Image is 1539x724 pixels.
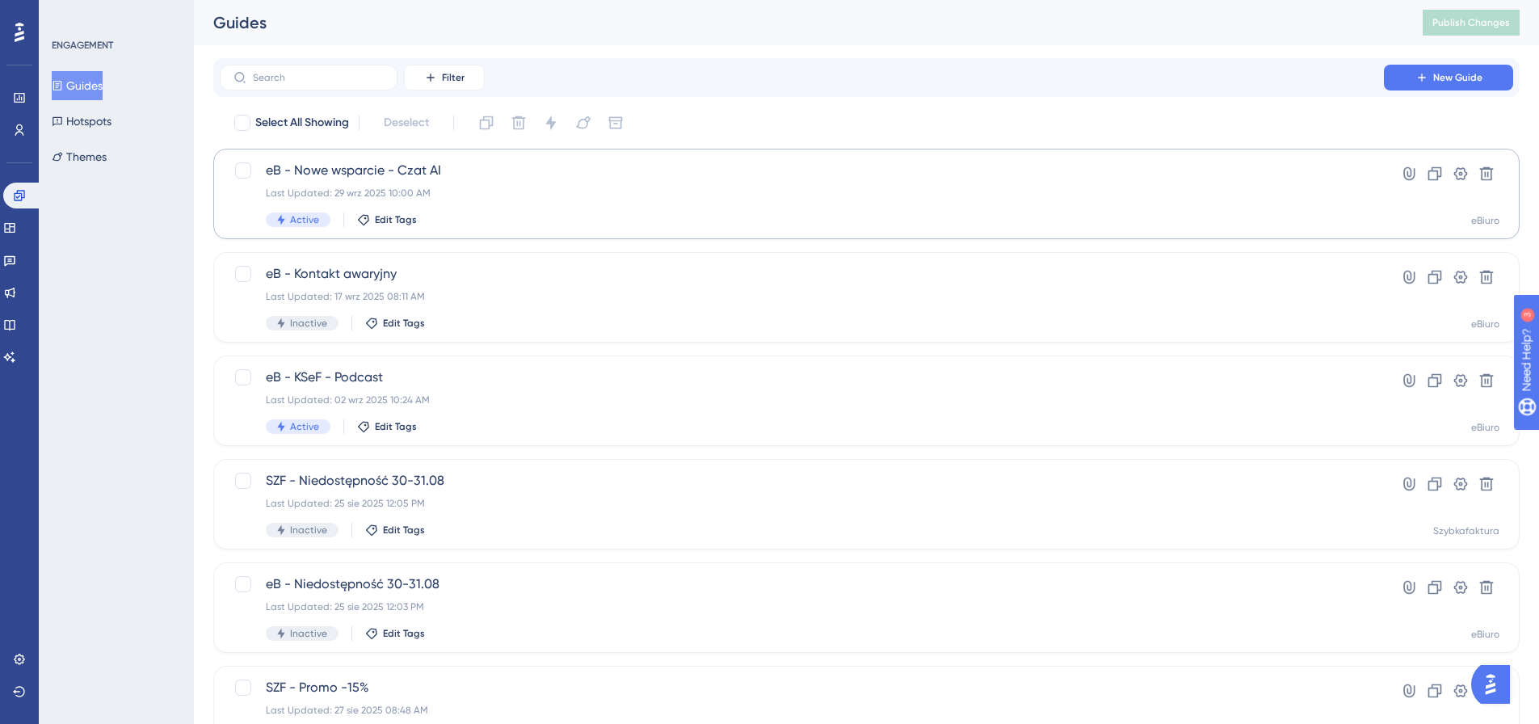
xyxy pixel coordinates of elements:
button: Edit Tags [357,420,417,433]
span: eB - Kontakt awaryjny [266,264,1338,284]
iframe: UserGuiding AI Assistant Launcher [1471,660,1520,709]
span: Deselect [384,113,429,133]
span: Inactive [290,524,327,537]
span: eB - Niedostępność 30-31.08 [266,575,1338,594]
div: Last Updated: 27 sie 2025 08:48 AM [266,704,1338,717]
span: Active [290,213,319,226]
span: Edit Tags [375,213,417,226]
span: Publish Changes [1432,16,1510,29]
span: Inactive [290,627,327,640]
div: Last Updated: 25 sie 2025 12:03 PM [266,600,1338,613]
div: eBiuro [1471,214,1499,227]
div: Guides [213,11,1382,34]
button: Deselect [369,108,444,137]
span: Inactive [290,317,327,330]
span: Need Help? [38,4,101,23]
button: Guides [52,71,103,100]
span: Edit Tags [375,420,417,433]
button: Filter [404,65,485,90]
button: Publish Changes [1423,10,1520,36]
span: Edit Tags [383,317,425,330]
input: Search [253,72,384,83]
button: Hotspots [52,107,111,136]
div: ENGAGEMENT [52,39,113,52]
div: eBiuro [1471,421,1499,434]
div: Last Updated: 29 wrz 2025 10:00 AM [266,187,1338,200]
div: Last Updated: 02 wrz 2025 10:24 AM [266,394,1338,406]
span: Edit Tags [383,524,425,537]
span: Filter [442,71,465,84]
button: Themes [52,142,107,171]
span: SZF - Promo -15% [266,678,1338,697]
button: New Guide [1384,65,1513,90]
div: 3 [112,8,117,21]
span: New Guide [1433,71,1482,84]
button: Edit Tags [365,524,425,537]
span: SZF - Niedostępność 30-31.08 [266,471,1338,490]
span: Select All Showing [255,113,349,133]
div: Szybkafaktura [1433,524,1499,537]
span: Edit Tags [383,627,425,640]
span: eB - KSeF - Podcast [266,368,1338,387]
span: Active [290,420,319,433]
div: eBiuro [1471,628,1499,641]
div: Last Updated: 17 wrz 2025 08:11 AM [266,290,1338,303]
span: eB - Nowe wsparcie - Czat AI [266,161,1338,180]
div: eBiuro [1471,318,1499,330]
button: Edit Tags [365,627,425,640]
div: Last Updated: 25 sie 2025 12:05 PM [266,497,1338,510]
button: Edit Tags [357,213,417,226]
button: Edit Tags [365,317,425,330]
